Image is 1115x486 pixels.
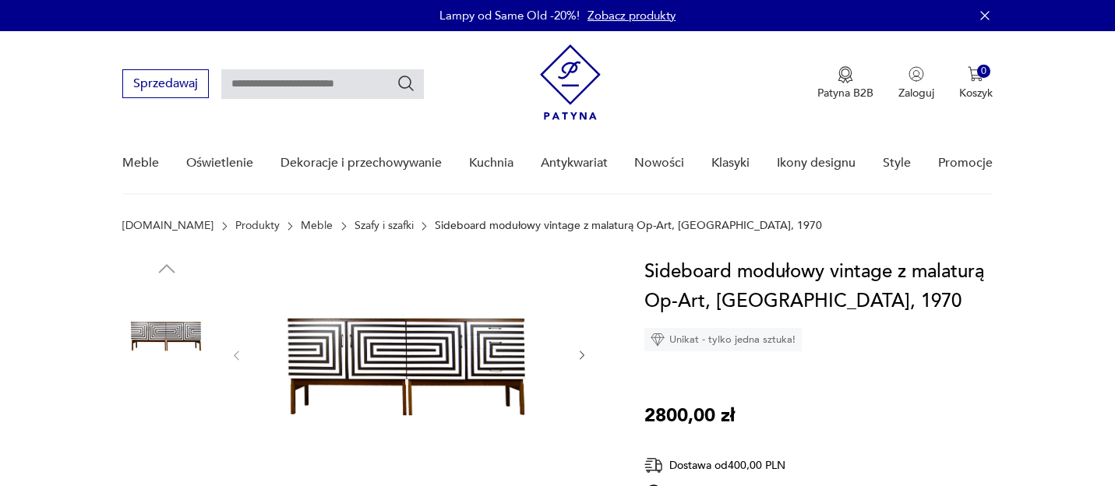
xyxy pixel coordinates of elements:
[122,288,211,377] img: Zdjęcie produktu Sideboard modułowy vintage z malaturą Op-Art, Polska, 1970
[644,456,831,475] div: Dostawa od 400,00 PLN
[540,44,601,120] img: Patyna - sklep z meblami i dekoracjami vintage
[186,133,253,193] a: Oświetlenie
[817,66,873,100] button: Patyna B2B
[644,328,802,351] div: Unikat - tylko jedna sztuka!
[938,133,993,193] a: Promocje
[898,86,934,100] p: Zaloguj
[898,66,934,100] button: Zaloguj
[634,133,684,193] a: Nowości
[777,133,856,193] a: Ikony designu
[235,220,280,232] a: Produkty
[541,133,608,193] a: Antykwariat
[959,66,993,100] button: 0Koszyk
[435,220,822,232] p: Sideboard modułowy vintage z malaturą Op-Art, [GEOGRAPHIC_DATA], 1970
[122,133,159,193] a: Meble
[644,456,663,475] img: Ikona dostawy
[469,133,513,193] a: Kuchnia
[651,333,665,347] img: Ikona diamentu
[817,66,873,100] a: Ikona medaluPatyna B2B
[968,66,983,82] img: Ikona koszyka
[644,401,735,431] p: 2800,00 zł
[122,79,209,90] a: Sprzedawaj
[909,66,924,82] img: Ikonka użytkownika
[281,133,442,193] a: Dekoracje i przechowywanie
[644,257,992,316] h1: Sideboard modułowy vintage z malaturą Op-Art, [GEOGRAPHIC_DATA], 1970
[439,8,580,23] p: Lampy od Same Old -20%!
[122,220,213,232] a: [DOMAIN_NAME]
[977,65,990,78] div: 0
[817,86,873,100] p: Patyna B2B
[122,388,211,477] img: Zdjęcie produktu Sideboard modułowy vintage z malaturą Op-Art, Polska, 1970
[301,220,333,232] a: Meble
[711,133,750,193] a: Klasyki
[883,133,911,193] a: Style
[959,86,993,100] p: Koszyk
[122,69,209,98] button: Sprzedawaj
[587,8,676,23] a: Zobacz produkty
[259,257,559,451] img: Zdjęcie produktu Sideboard modułowy vintage z malaturą Op-Art, Polska, 1970
[355,220,414,232] a: Szafy i szafki
[838,66,853,83] img: Ikona medalu
[397,74,415,93] button: Szukaj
